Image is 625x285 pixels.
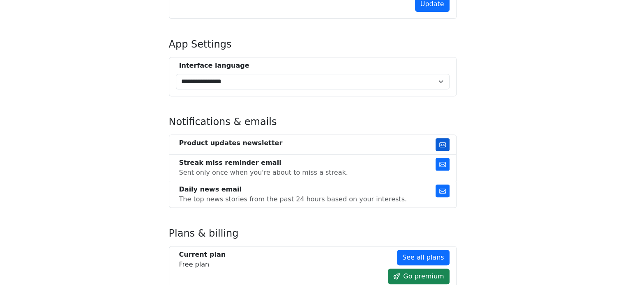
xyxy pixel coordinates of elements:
[179,250,226,260] div: Current plan
[179,138,283,148] div: Product updates newsletter
[176,74,450,89] select: Select Interface Language
[179,61,450,71] div: Interface language
[179,168,348,178] div: Sent only once when you're about to miss a streak.
[179,194,407,204] div: The top news stories from the past 24 hours based on your interests.
[179,158,348,168] div: Streak miss reminder email
[169,39,457,50] h4: App Settings
[169,228,457,239] h4: Plans & billing
[388,269,449,284] a: Go premium
[169,116,457,128] h4: Notifications & emails
[179,250,226,269] div: Free plan
[179,185,407,194] div: Daily news email
[397,250,450,265] a: See all plans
